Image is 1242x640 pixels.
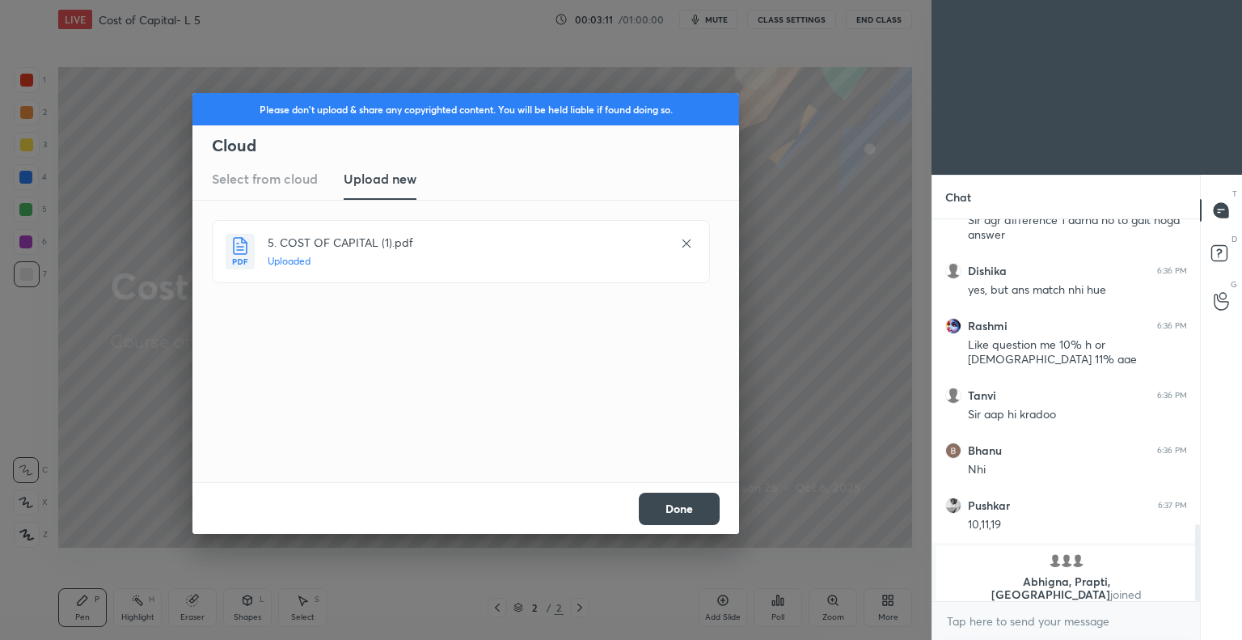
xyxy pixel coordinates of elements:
[945,318,961,334] img: 3
[945,263,961,279] img: default.png
[968,264,1007,278] h6: Dishika
[946,575,1186,601] p: Abhigna, Prapti, [GEOGRAPHIC_DATA]
[968,517,1187,533] div: 10,11,19
[968,443,1002,458] h6: Bhanu
[1047,553,1063,569] img: default.png
[639,493,720,525] button: Done
[1070,553,1086,569] img: default.png
[968,407,1187,423] div: Sir aap hi kradoo
[1157,266,1187,276] div: 6:36 PM
[344,169,416,189] h3: Upload new
[212,135,739,156] h2: Cloud
[968,388,996,403] h6: Tanvi
[968,498,1010,513] h6: Pushkar
[968,213,1187,244] div: Sir agr difference 1 aarha ho to galt hoga answer
[932,219,1200,601] div: grid
[1157,391,1187,401] div: 6:36 PM
[1157,446,1187,456] div: 6:36 PM
[192,93,739,125] div: Please don't upload & share any copyrighted content. You will be held liable if found doing so.
[268,234,664,251] h4: 5. COST OF CAPITAL (1).pdf
[1058,553,1075,569] img: default.png
[1232,188,1237,200] p: T
[1157,321,1187,331] div: 6:36 PM
[932,176,984,218] p: Chat
[968,337,1187,368] div: Like question me 10% h or [DEMOGRAPHIC_DATA] 11% aae
[268,254,664,269] h5: Uploaded
[968,282,1187,299] div: yes, but ans match nhi hue
[1158,501,1187,511] div: 6:37 PM
[1231,278,1237,290] p: G
[1231,233,1237,245] p: D
[968,462,1187,478] div: Nhi
[945,388,961,404] img: default.png
[968,319,1008,333] h6: Rashmi
[945,443,961,459] img: 3
[945,498,961,514] img: 6141478f27b041638389d482461002bd.jpg
[1110,587,1142,602] span: joined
